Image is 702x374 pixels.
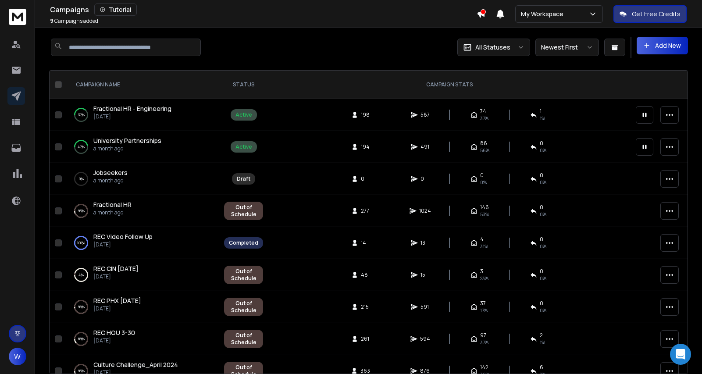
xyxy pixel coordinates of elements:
[540,147,546,154] span: 0 %
[480,307,488,314] span: 17 %
[229,332,258,346] div: Out of Schedule
[65,71,219,99] th: CAMPAIGN NAME
[420,239,429,246] span: 13
[93,113,171,120] p: [DATE]
[480,332,486,339] span: 97
[540,364,543,371] span: 6
[480,236,484,243] span: 4
[540,179,546,186] span: 0%
[78,303,85,311] p: 96 %
[9,348,26,365] button: W
[540,307,546,314] span: 0 %
[480,211,489,218] span: 53 %
[361,271,370,278] span: 48
[540,243,546,250] span: 0 %
[540,115,545,122] span: 1 %
[93,305,141,312] p: [DATE]
[480,115,488,122] span: 37 %
[229,300,258,314] div: Out of Schedule
[361,207,370,214] span: 277
[480,339,488,346] span: 37 %
[480,204,489,211] span: 146
[540,332,543,339] span: 2
[540,204,543,211] span: 0
[93,264,139,273] a: REC CIN [DATE]
[93,209,132,216] p: a month ago
[613,5,687,23] button: Get Free Credits
[93,136,161,145] a: University Partnerships
[480,140,487,147] span: 86
[237,175,250,182] div: Draft
[540,236,543,243] span: 0
[540,339,545,346] span: 1 %
[219,71,268,99] th: STATUS
[540,211,546,218] span: 0 %
[77,239,85,247] p: 100 %
[93,200,132,209] a: Fractional HR
[540,108,542,115] span: 1
[475,43,510,52] p: All Statuses
[93,104,171,113] a: Fractional HR - Engineering
[93,177,128,184] p: a month ago
[78,271,84,279] p: 4 %
[93,328,135,337] a: REC HOU 3-30
[50,18,98,25] p: Campaigns added
[361,175,370,182] span: 0
[670,344,691,365] div: Open Intercom Messenger
[235,143,252,150] div: Active
[93,273,139,280] p: [DATE]
[65,195,219,227] td: 93%Fractional HRa month ago
[78,110,85,119] p: 37 %
[229,268,258,282] div: Out of Schedule
[65,227,219,259] td: 100%REC Video Follow Up[DATE]
[65,131,219,163] td: 47%University Partnershipsa month ago
[235,111,252,118] div: Active
[480,275,488,282] span: 23 %
[93,145,161,152] p: a month ago
[540,268,543,275] span: 0
[540,300,543,307] span: 0
[480,243,488,250] span: 31 %
[93,296,141,305] a: REC PHX [DATE]
[94,4,137,16] button: Tutorial
[78,335,85,343] p: 88 %
[420,111,430,118] span: 587
[65,163,219,195] td: 0%Jobseekersa month ago
[361,335,370,342] span: 261
[78,207,85,215] p: 93 %
[420,335,430,342] span: 594
[480,268,483,275] span: 3
[93,168,128,177] a: Jobseekers
[361,303,370,310] span: 215
[361,239,370,246] span: 14
[93,360,178,369] a: Culture Challenge_April 2024
[540,140,543,147] span: 0
[93,241,153,248] p: [DATE]
[50,4,477,16] div: Campaigns
[65,291,219,323] td: 96%REC PHX [DATE][DATE]
[480,300,486,307] span: 37
[65,323,219,355] td: 88%REC HOU 3-30[DATE]
[480,108,486,115] span: 74
[78,142,85,151] p: 47 %
[268,71,631,99] th: CAMPAIGN STATS
[65,259,219,291] td: 4%REC CIN [DATE][DATE]
[535,39,599,56] button: Newest First
[361,143,370,150] span: 194
[632,10,681,18] p: Get Free Credits
[93,337,135,344] p: [DATE]
[637,37,688,54] button: Add New
[93,232,153,241] a: REC Video Follow Up
[420,175,429,182] span: 0
[480,364,488,371] span: 142
[480,147,489,154] span: 56 %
